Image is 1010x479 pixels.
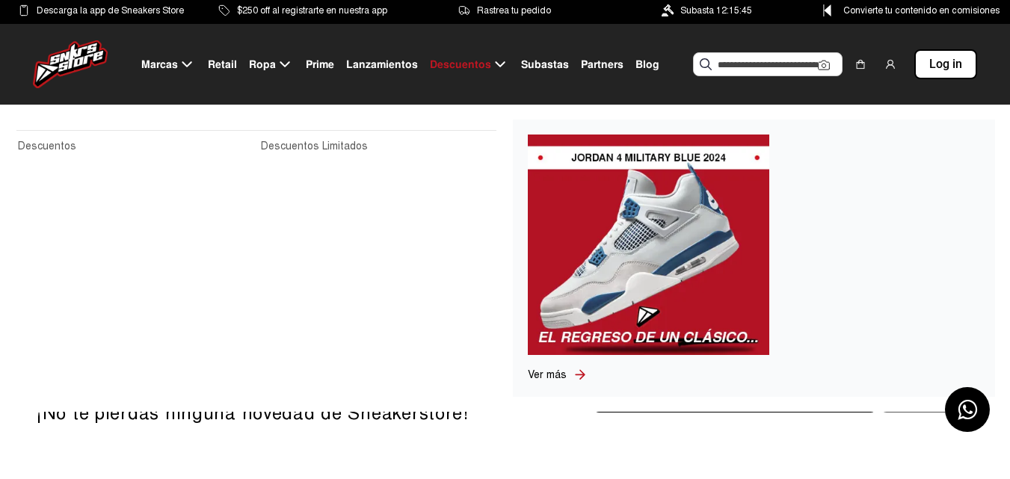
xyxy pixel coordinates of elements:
a: Descuentos [18,138,252,155]
span: $250 off al registrarte en nuestra app [237,2,387,19]
span: Ver más [528,368,567,381]
a: Descuentos Limitados [261,138,495,155]
span: Marcas [141,57,178,72]
span: Rastrea tu pedido [477,2,551,19]
img: shopping [855,58,866,70]
span: Blog [635,57,659,72]
span: Subastas [521,57,569,72]
span: Subasta 12:15:45 [680,2,752,19]
span: Partners [581,57,623,72]
span: Retail [208,57,237,72]
img: Buscar [700,58,712,70]
span: Prime [306,57,334,72]
span: Descarga la app de Sneakers Store [37,2,184,19]
span: Descuentos [430,57,491,72]
span: Log in [929,55,962,73]
a: Ver más [528,367,573,383]
img: logo [33,40,108,88]
img: Cámara [818,59,830,71]
span: Convierte tu contenido en comisiones [843,2,1000,19]
p: ¡No te pierdas ninguna novedad de Sneakerstore! [36,404,505,422]
img: Control Point Icon [818,4,837,16]
span: Lanzamientos [346,57,418,72]
img: user [884,58,896,70]
span: Ropa [249,57,276,72]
